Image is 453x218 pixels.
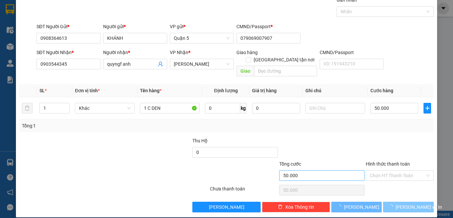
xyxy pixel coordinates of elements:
span: [PERSON_NAME] và In [396,203,442,211]
span: Lê Hồng Phong [174,59,230,69]
b: Trà Lan Viên [8,43,24,74]
input: 0 [252,103,300,113]
li: (c) 2017 [56,32,91,40]
span: plus [424,106,431,111]
button: [PERSON_NAME] [192,202,260,212]
span: Tổng cước [279,161,301,167]
div: CMND/Passport [320,49,384,56]
span: kg [240,103,247,113]
div: Tổng: 1 [22,122,175,129]
input: Dọc đường [254,66,317,76]
span: user-add [158,61,163,67]
span: Xóa Thông tin [285,203,314,211]
div: Người gửi [103,23,167,30]
span: [GEOGRAPHIC_DATA] tận nơi [251,56,317,63]
img: logo.jpg [72,8,88,24]
b: Trà Lan Viên - Gửi khách hàng [41,10,66,75]
label: Hình thức thanh toán [366,161,410,167]
span: Định lượng [214,88,237,93]
span: loading [388,204,396,209]
span: Giao hàng [236,50,258,55]
div: CMND/Passport [236,23,300,30]
span: Giá trị hàng [252,88,277,93]
button: [PERSON_NAME] và In [383,202,434,212]
span: SL [39,88,45,93]
span: delete [278,204,283,210]
span: [PERSON_NAME] [344,203,379,211]
b: [DOMAIN_NAME] [56,25,91,31]
div: Người nhận [103,49,167,56]
div: VP gửi [170,23,234,30]
span: [PERSON_NAME] [209,203,244,211]
span: Giao [236,66,254,76]
span: Quận 5 [174,33,230,43]
div: SĐT Người Nhận [36,49,100,56]
span: Cước hàng [370,88,393,93]
div: Chưa thanh toán [209,185,279,197]
span: VP Nhận [170,50,188,55]
input: Ghi Chú [305,103,365,113]
span: Khác [79,103,131,113]
span: Thu Hộ [192,138,208,143]
button: plus [423,103,431,113]
th: Ghi chú [303,84,368,97]
button: [PERSON_NAME] [331,202,382,212]
input: VD: Bàn, Ghế [140,103,200,113]
div: SĐT Người Gửi [36,23,100,30]
span: Đơn vị tính [75,88,100,93]
button: delete [22,103,32,113]
span: Tên hàng [140,88,162,93]
span: loading [337,204,344,209]
button: deleteXóa Thông tin [262,202,330,212]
